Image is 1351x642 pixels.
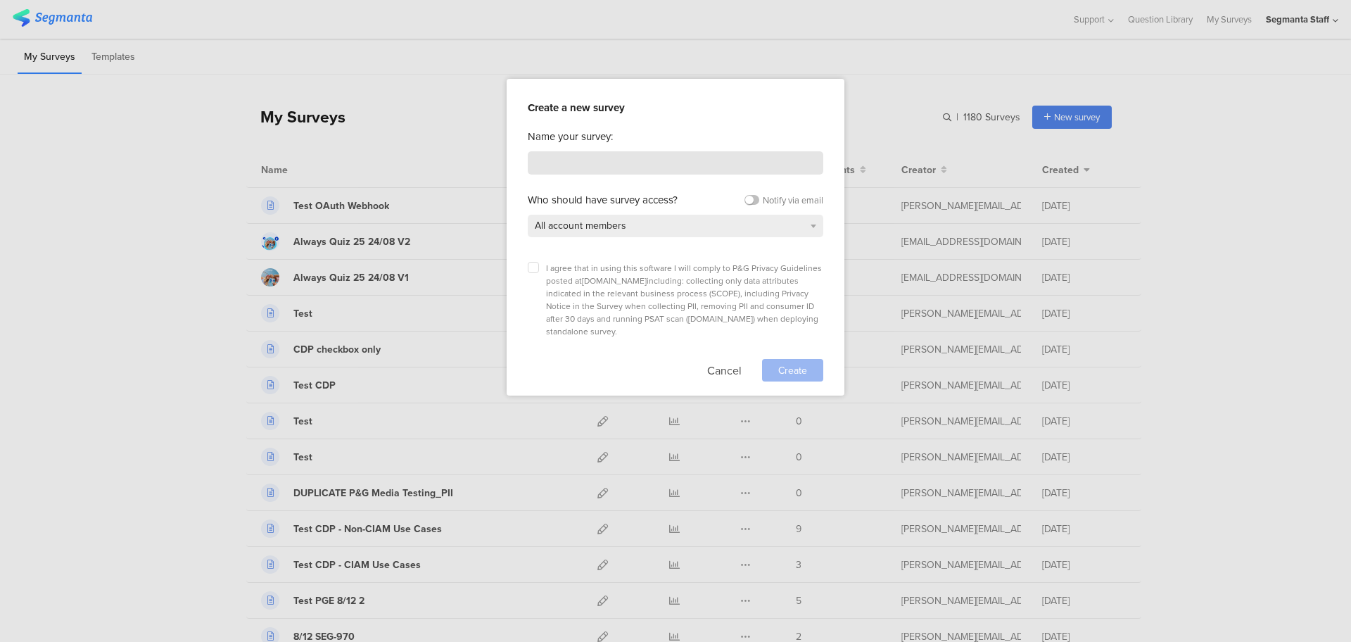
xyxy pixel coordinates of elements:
span: All account members [535,218,626,233]
div: Who should have survey access? [528,192,678,208]
div: Create a new survey [528,100,823,115]
div: Name your survey: [528,129,823,144]
div: Notify via email [763,194,823,207]
button: Cancel [707,359,742,382]
span: I agree that in using this software I will comply to P&G Privacy Guidelines posted at including: ... [546,262,822,338]
a: [DOMAIN_NAME] [582,275,647,287]
a: [DOMAIN_NAME] [688,313,753,325]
